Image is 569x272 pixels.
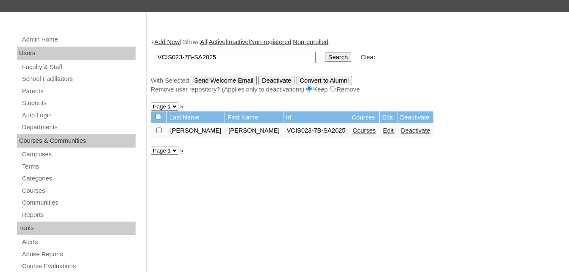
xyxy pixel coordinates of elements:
[17,47,136,60] div: Users
[383,127,394,134] a: Edit
[349,111,379,124] td: Courses
[225,111,283,124] td: First Name
[167,124,225,138] td: [PERSON_NAME]
[209,39,226,45] a: Active
[21,149,136,160] a: Campuses
[156,52,316,63] input: Search
[200,39,207,45] a: All
[353,127,376,134] a: Courses
[21,62,136,72] a: Faculty & Staff
[180,103,183,110] a: »
[21,237,136,247] a: Alerts
[361,54,375,61] a: Clear
[297,76,353,85] input: Convert to Alumni
[380,111,397,124] td: Edit
[21,186,136,196] a: Courses
[151,76,561,94] div: With Selected:
[21,173,136,184] a: Categories
[258,76,294,85] input: Deactivate
[397,111,433,124] td: Deactivate
[21,161,136,172] a: Terms
[283,111,349,124] td: Id
[180,147,183,154] a: »
[283,124,349,138] td: VCIS023-7B-SA2025
[21,98,136,108] a: Students
[151,38,561,94] div: + | Show: | | | |
[21,197,136,208] a: Communities
[21,261,136,272] a: Course Evaluations
[17,222,136,235] div: Tools
[21,86,136,97] a: Parents
[154,39,179,45] a: Add New
[21,74,136,84] a: School Facilitators
[21,34,136,45] a: Admin Home
[293,39,328,45] a: Non-enrolled
[191,76,257,85] input: Send Welcome Email
[227,39,249,45] a: Inactive
[151,85,561,94] div: Remove user repository? (Applies only to deactivations) Keep Remove
[21,122,136,133] a: Departments
[167,111,225,124] td: Last Name
[325,53,351,62] input: Search
[21,110,136,121] a: Auto Login
[17,134,136,148] div: Courses & Communities
[21,249,136,260] a: Abuse Reports
[225,124,283,138] td: [PERSON_NAME]
[401,127,430,134] a: Deactivate
[250,39,291,45] a: Non-registered
[21,210,136,220] a: Reports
